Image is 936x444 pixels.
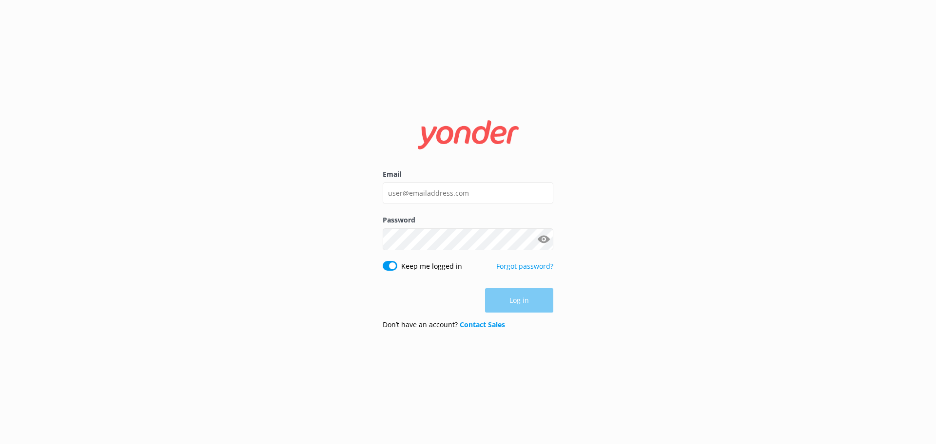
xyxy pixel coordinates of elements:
[383,169,553,180] label: Email
[496,261,553,271] a: Forgot password?
[383,182,553,204] input: user@emailaddress.com
[460,320,505,329] a: Contact Sales
[534,229,553,249] button: Show password
[383,319,505,330] p: Don’t have an account?
[401,261,462,272] label: Keep me logged in
[383,215,553,225] label: Password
